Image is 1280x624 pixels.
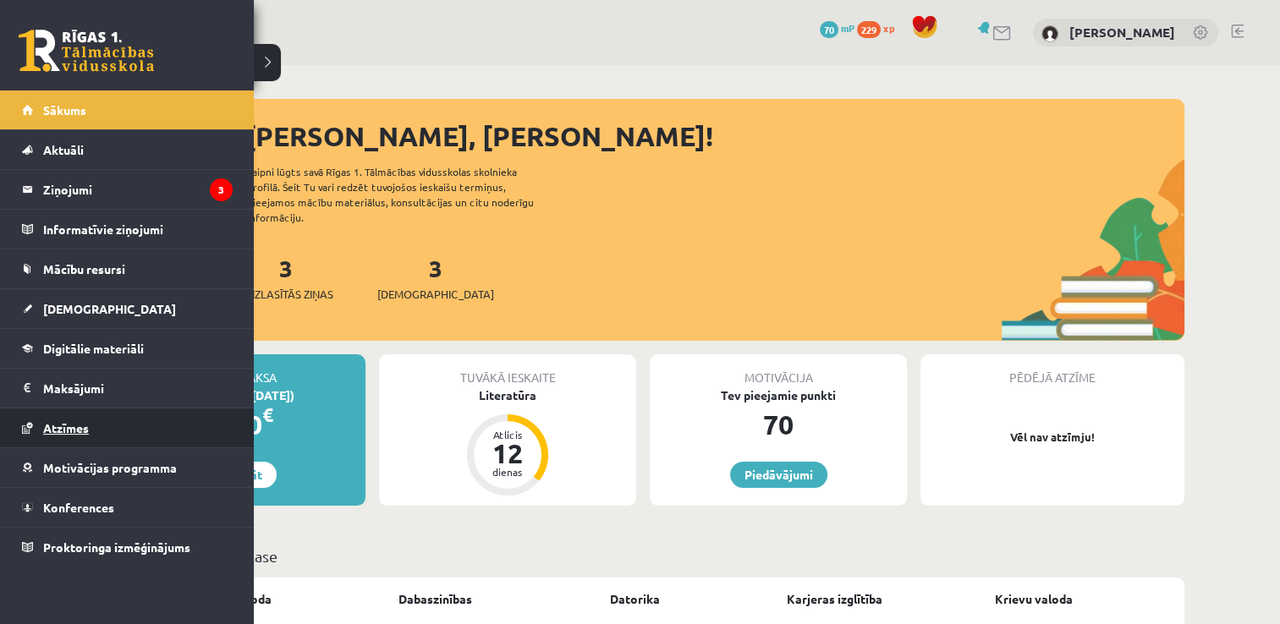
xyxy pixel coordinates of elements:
span: 229 [857,21,881,38]
a: 3Neizlasītās ziņas [239,253,333,303]
a: Aktuāli [22,130,233,169]
a: Proktoringa izmēģinājums [22,528,233,567]
p: Vēl nav atzīmju! [929,429,1176,446]
a: Piedāvājumi [730,462,827,488]
a: [PERSON_NAME] [1069,24,1175,41]
legend: Informatīvie ziņojumi [43,210,233,249]
a: Rīgas 1. Tālmācības vidusskola [19,30,154,72]
a: Mācību resursi [22,249,233,288]
a: 70 mP [820,21,854,35]
a: Konferences [22,488,233,527]
a: Datorika [610,590,660,608]
span: Konferences [43,500,114,515]
div: 70 [650,404,907,445]
span: 70 [820,21,838,38]
legend: Ziņojumi [43,170,233,209]
div: Tev pieejamie punkti [650,386,907,404]
a: Maksājumi [22,369,233,408]
p: Mācību plāns 10.b1 klase [108,545,1178,567]
a: 3[DEMOGRAPHIC_DATA] [377,253,494,303]
a: Ziņojumi3 [22,170,233,209]
legend: Maksājumi [43,369,233,408]
span: Digitālie materiāli [43,341,144,356]
span: Atzīmes [43,420,89,435]
div: Pēdējā atzīme [920,354,1184,386]
span: [DEMOGRAPHIC_DATA] [43,301,176,316]
a: Digitālie materiāli [22,329,233,368]
div: Literatūra [379,386,636,404]
a: Motivācijas programma [22,448,233,487]
a: Karjeras izglītība [787,590,882,608]
a: 229 xp [857,21,903,35]
a: Dabaszinības [398,590,472,608]
a: Informatīvie ziņojumi [22,210,233,249]
img: Andris Anžans [1041,25,1058,42]
span: € [262,402,273,427]
span: Neizlasītās ziņas [239,286,333,303]
span: Proktoringa izmēģinājums [43,539,190,555]
div: 12 [482,440,533,467]
span: Motivācijas programma [43,460,177,475]
div: Atlicis [482,430,533,440]
a: [DEMOGRAPHIC_DATA] [22,289,233,328]
span: xp [883,21,894,35]
a: Atzīmes [22,408,233,447]
span: Aktuāli [43,142,84,157]
div: Laipni lūgts savā Rīgas 1. Tālmācības vidusskolas skolnieka profilā. Šeit Tu vari redzēt tuvojošo... [247,164,563,225]
a: Krievu valoda [995,590,1073,608]
div: dienas [482,467,533,477]
div: Tuvākā ieskaite [379,354,636,386]
span: Sākums [43,102,86,118]
span: mP [841,21,854,35]
a: Sākums [22,90,233,129]
div: [PERSON_NAME], [PERSON_NAME]! [245,116,1184,156]
div: Motivācija [650,354,907,386]
span: Mācību resursi [43,261,125,276]
span: [DEMOGRAPHIC_DATA] [377,286,494,303]
a: Literatūra Atlicis 12 dienas [379,386,636,498]
i: 3 [210,178,233,201]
